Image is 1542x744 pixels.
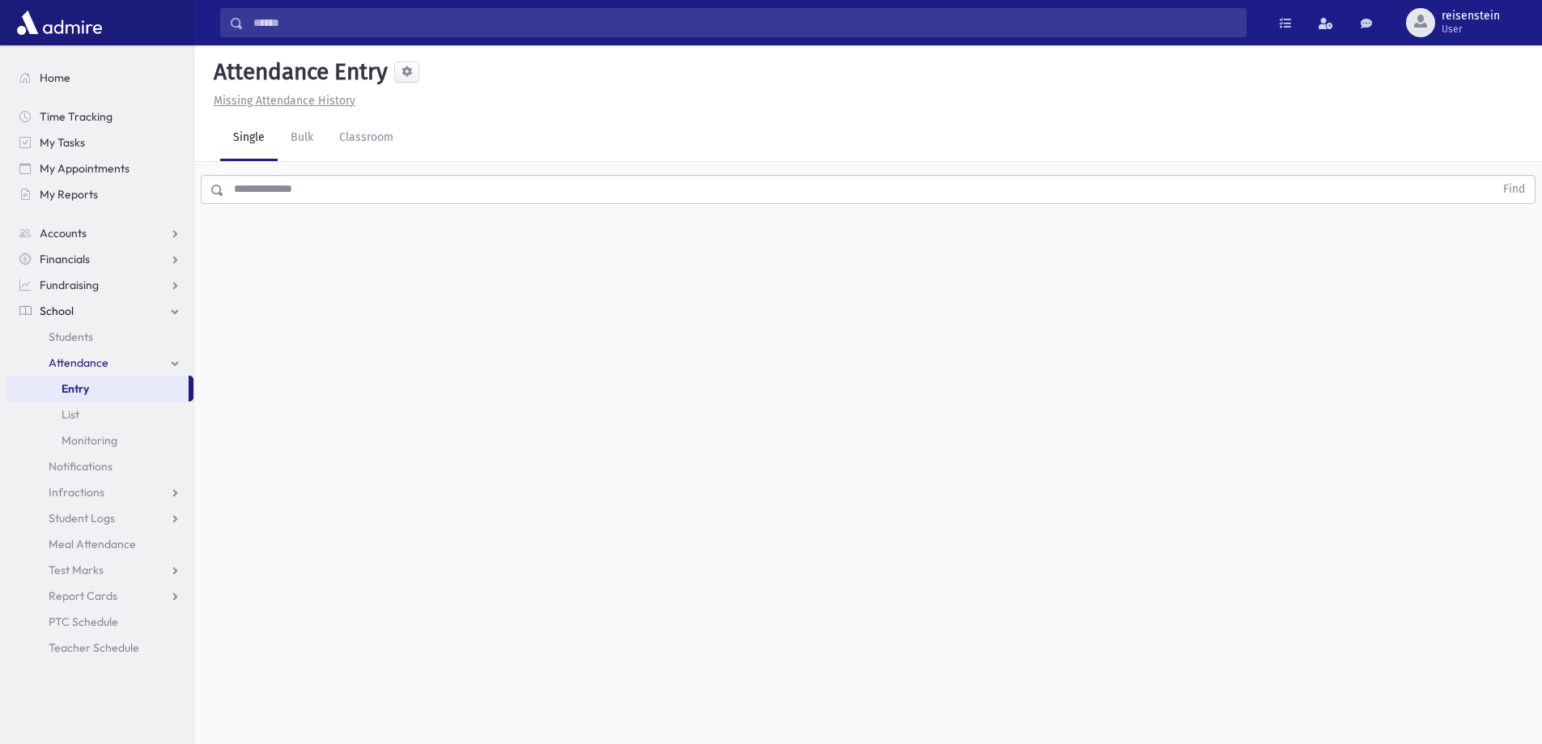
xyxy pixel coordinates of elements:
span: Financials [40,252,90,266]
a: School [6,298,193,324]
span: Home [40,70,70,85]
h5: Attendance Entry [207,58,388,86]
a: Home [6,65,193,91]
span: Monitoring [62,433,117,448]
a: My Reports [6,181,193,207]
a: Test Marks [6,557,193,583]
a: Monitoring [6,427,193,453]
span: User [1442,23,1500,36]
span: Fundraising [40,278,99,292]
span: Notifications [49,459,113,474]
a: Entry [6,376,189,402]
a: Missing Attendance History [207,94,355,108]
span: Teacher Schedule [49,640,139,655]
u: Missing Attendance History [214,94,355,108]
span: Time Tracking [40,109,113,124]
span: reisenstein [1442,10,1500,23]
span: Report Cards [49,589,117,603]
a: List [6,402,193,427]
a: Meal Attendance [6,531,193,557]
a: Students [6,324,193,350]
a: Report Cards [6,583,193,609]
span: Students [49,329,93,344]
span: School [40,304,74,318]
span: Accounts [40,226,87,240]
span: Attendance [49,355,108,370]
a: Notifications [6,453,193,479]
span: Test Marks [49,563,104,577]
span: Infractions [49,485,104,500]
a: Accounts [6,220,193,246]
a: Attendance [6,350,193,376]
a: PTC Schedule [6,609,193,635]
button: Find [1493,176,1535,203]
a: Student Logs [6,505,193,531]
a: Financials [6,246,193,272]
span: My Appointments [40,161,130,176]
a: Classroom [326,116,406,161]
a: Bulk [278,116,326,161]
span: Student Logs [49,511,115,525]
span: Meal Attendance [49,537,136,551]
a: My Appointments [6,155,193,181]
span: List [62,407,79,422]
a: Time Tracking [6,104,193,130]
span: My Tasks [40,135,85,150]
a: Single [220,116,278,161]
span: PTC Schedule [49,614,118,629]
img: AdmirePro [13,6,106,39]
input: Search [244,8,1246,37]
a: Fundraising [6,272,193,298]
a: Teacher Schedule [6,635,193,661]
span: My Reports [40,187,98,202]
span: Entry [62,381,89,396]
a: Infractions [6,479,193,505]
a: My Tasks [6,130,193,155]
